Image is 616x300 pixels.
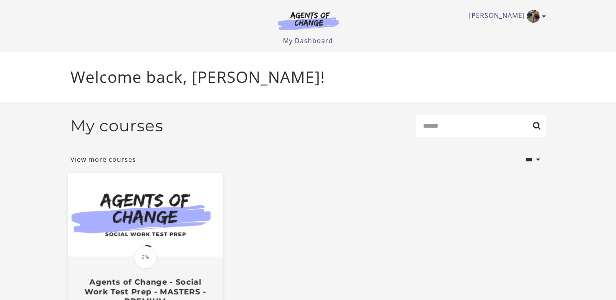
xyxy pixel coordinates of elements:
p: Welcome back, [PERSON_NAME]! [70,65,546,89]
span: 8% [134,246,157,269]
a: Toggle menu [469,10,542,23]
a: My Dashboard [283,36,333,45]
img: Agents of Change Logo [269,11,347,30]
a: View more courses [70,154,136,164]
h2: My courses [70,116,163,135]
